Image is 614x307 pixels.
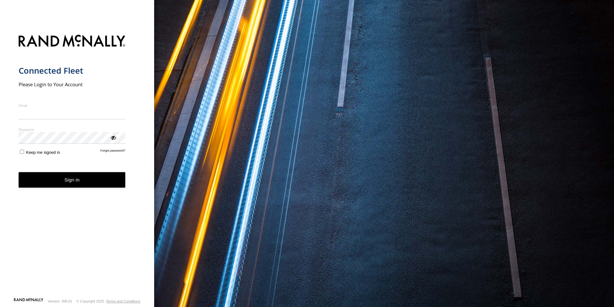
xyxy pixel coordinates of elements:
[19,172,126,188] button: Sign in
[19,65,126,76] h1: Connected Fleet
[20,150,24,154] input: Keep me signed in
[19,33,126,50] img: Rand McNally
[106,299,140,303] a: Terms and Conditions
[14,298,43,304] a: Visit our Website
[110,134,116,141] div: ViewPassword
[19,127,126,132] label: Password
[19,103,126,108] label: Email
[76,299,140,303] div: © Copyright 2025 -
[19,81,126,88] h2: Please Login to Your Account
[101,149,126,155] a: Forgot password?
[26,150,60,155] span: Keep me signed in
[48,299,72,303] div: Version: 308.01
[19,31,136,297] form: main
